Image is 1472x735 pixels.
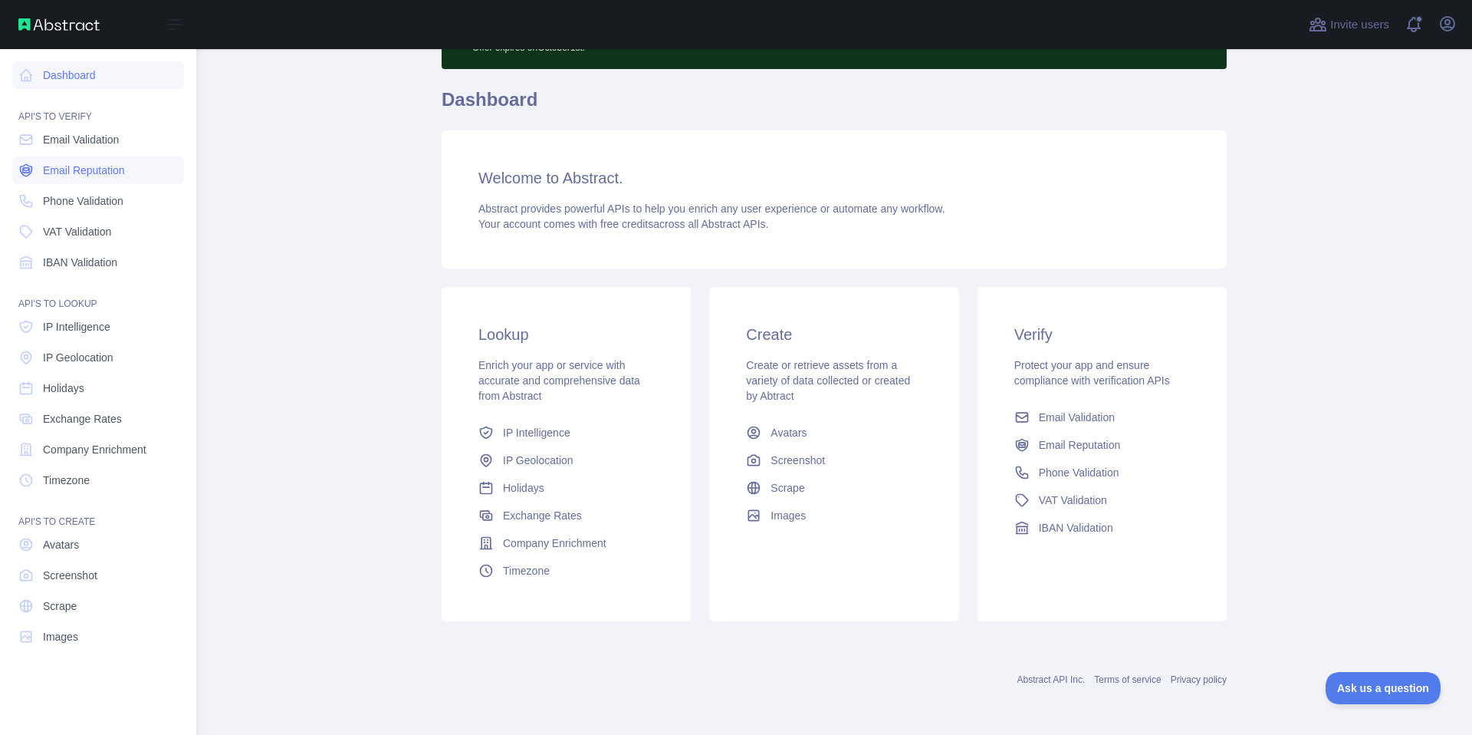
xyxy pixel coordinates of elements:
h3: Lookup [478,324,654,345]
span: Holidays [43,381,84,396]
span: Exchange Rates [503,508,582,523]
span: Email Validation [43,132,119,147]
button: Invite users [1306,12,1392,37]
h3: Welcome to Abstract. [478,167,1190,189]
a: IP Intelligence [12,313,184,341]
a: Email Validation [12,126,184,153]
h1: Dashboard [442,87,1227,124]
a: Timezone [472,557,660,585]
span: Phone Validation [1039,465,1119,480]
a: Holidays [12,374,184,402]
span: IP Geolocation [43,350,113,365]
a: Phone Validation [1008,459,1196,486]
a: VAT Validation [1008,486,1196,514]
a: Email Validation [1008,404,1196,431]
a: Company Enrichment [472,529,660,557]
span: VAT Validation [1039,493,1107,508]
span: IP Intelligence [503,425,570,440]
span: Protect your app and ensure compliance with verification APIs [1014,359,1170,387]
a: IP Intelligence [472,419,660,447]
a: Email Reputation [1008,431,1196,459]
span: Scrape [770,480,804,496]
a: Images [740,502,928,529]
span: Scrape [43,598,77,614]
img: Abstract API [18,18,100,31]
span: Images [770,508,806,523]
a: IP Geolocation [472,447,660,474]
span: IP Geolocation [503,453,573,468]
span: Email Reputation [43,163,125,178]
span: IBAN Validation [43,255,117,270]
span: Email Validation [1039,410,1115,425]
iframe: Toggle Customer Support [1326,672,1441,704]
h3: Verify [1014,324,1190,345]
a: Images [12,623,184,651]
div: API'S TO CREATE [12,497,184,528]
span: Your account comes with across all Abstract APIs. [478,218,768,230]
span: IBAN Validation [1039,520,1113,536]
a: Email Reputation [12,157,184,184]
span: Timezone [43,473,90,488]
span: Company Enrichment [503,536,606,551]
a: Scrape [740,474,928,502]
a: IBAN Validation [12,249,184,276]
span: Holidays [503,480,544,496]
span: Avatars [770,425,807,440]
div: API'S TO VERIFY [12,92,184,123]
span: VAT Validation [43,224,111,239]
span: Company Enrichment [43,442,146,457]
span: Images [43,629,78,644]
a: Abstract API Inc. [1017,674,1086,685]
a: Screenshot [12,562,184,589]
span: Screenshot [770,453,825,468]
span: free credits [600,218,653,230]
span: Enrich your app or service with accurate and comprehensive data from Abstract [478,359,640,402]
a: Screenshot [740,447,928,474]
a: VAT Validation [12,218,184,246]
a: Company Enrichment [12,436,184,463]
span: Exchange Rates [43,411,122,427]
a: IP Geolocation [12,344,184,371]
a: Avatars [740,419,928,447]
a: Terms of service [1094,674,1161,685]
a: Exchange Rates [472,502,660,529]
span: Invite users [1330,16,1389,34]
a: Timezone [12,466,184,494]
span: IP Intelligence [43,319,110,335]
a: Avatars [12,531,184,559]
span: Email Reputation [1039,437,1121,453]
div: API'S TO LOOKUP [12,279,184,310]
a: Phone Validation [12,187,184,215]
span: Avatars [43,537,79,552]
span: Phone Validation [43,193,123,209]
a: Scrape [12,592,184,620]
a: Holidays [472,474,660,502]
a: Privacy policy [1171,674,1227,685]
span: Abstract provides powerful APIs to help you enrich any user experience or automate any workflow. [478,203,945,215]
span: Timezone [503,563,550,578]
span: Screenshot [43,568,97,583]
a: IBAN Validation [1008,514,1196,542]
a: Exchange Rates [12,405,184,433]
span: Create or retrieve assets from a variety of data collected or created by Abtract [746,359,910,402]
a: Dashboard [12,61,184,89]
h3: Create [746,324,922,345]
